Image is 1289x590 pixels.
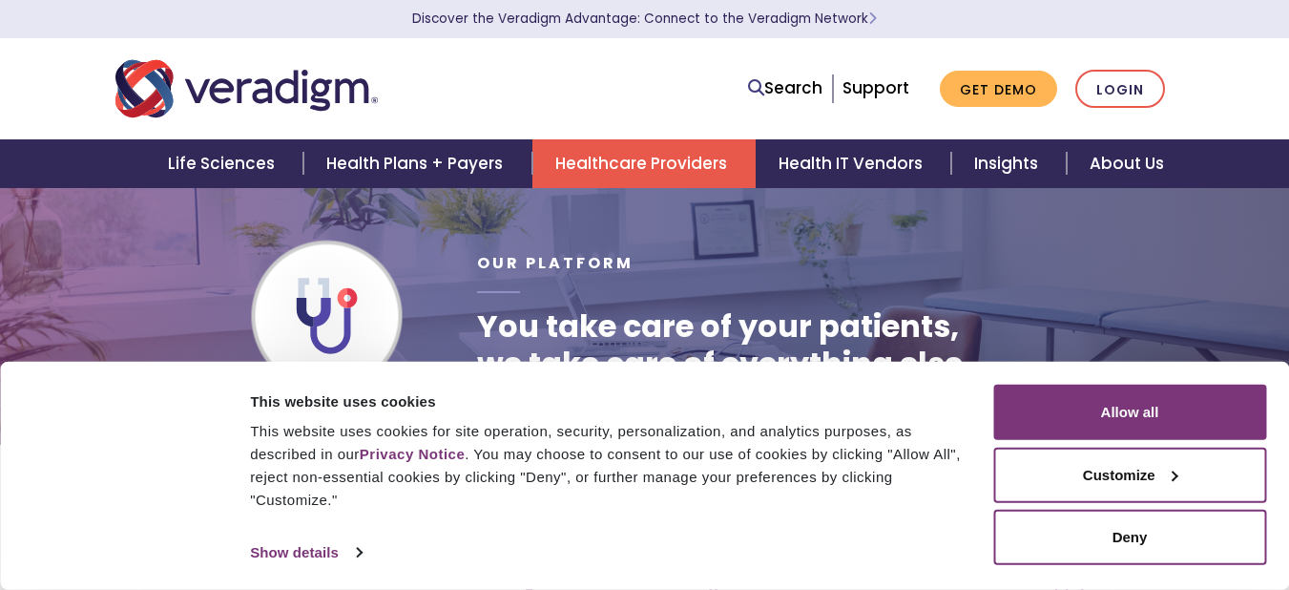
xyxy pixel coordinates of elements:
button: Customize [993,447,1266,502]
a: Privacy Notice [360,446,465,462]
a: Discover the Veradigm Advantage: Connect to the Veradigm NetworkLearn More [412,10,877,28]
a: Search [748,75,822,101]
button: Deny [993,510,1266,565]
div: This website uses cookies for site operation, security, personalization, and analytics purposes, ... [250,420,971,512]
a: About Us [1067,139,1187,188]
img: Veradigm logo [115,57,378,120]
a: Show details [250,538,361,567]
a: Healthcare Providers [532,139,756,188]
a: Insights [951,139,1067,188]
div: This website uses cookies [250,390,971,412]
a: Support [842,76,909,99]
a: Health IT Vendors [756,139,951,188]
a: Get Demo [940,71,1057,108]
a: Login [1075,70,1165,109]
a: Health Plans + Payers [303,139,531,188]
span: Our Platform [477,252,634,274]
span: Learn More [868,10,877,28]
a: Life Sciences [145,139,303,188]
h1: You take care of your patients, we take care of everything else. [477,308,971,382]
button: Allow all [993,385,1266,440]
